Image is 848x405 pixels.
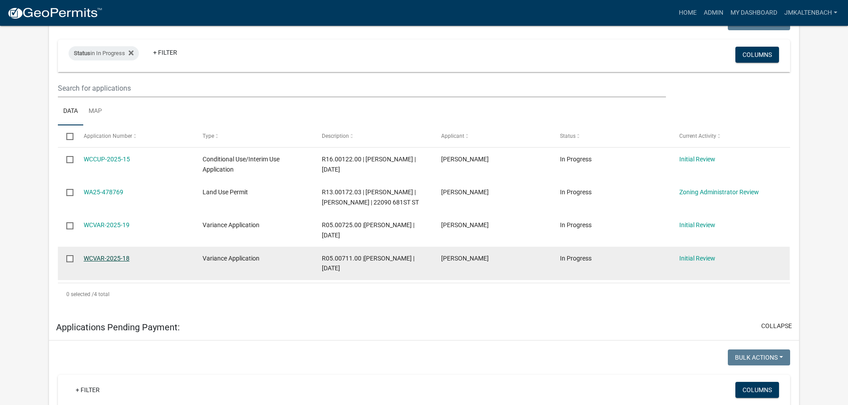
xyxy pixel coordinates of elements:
[761,321,792,331] button: collapse
[727,4,781,21] a: My Dashboard
[322,188,419,206] span: R13.00172.03 | STEVEN L KENNEBECK | THEODORE A KENNEBECK | 22090 681ST ST
[675,4,700,21] a: Home
[194,125,313,147] datatable-header-cell: Type
[58,97,83,126] a: Data
[735,47,779,63] button: Columns
[735,382,779,398] button: Columns
[69,382,107,398] a: + Filter
[75,125,195,147] datatable-header-cell: Application Number
[203,255,260,262] span: Variance Application
[84,133,132,139] span: Application Number
[322,133,349,139] span: Description
[146,44,184,60] a: + Filter
[560,156,592,163] span: In Progress
[58,79,665,97] input: Search for applications
[83,97,107,126] a: Map
[322,255,414,272] span: R05.00711.00 |Joseph Hines | 09/08/2025
[679,156,715,163] a: Initial Review
[441,255,489,262] span: Joseph Hines
[728,349,790,365] button: Bulk Actions
[49,5,799,314] div: collapse
[679,133,716,139] span: Current Activity
[441,221,489,229] span: Robert Fleming
[56,322,180,333] h5: Applications Pending Payment:
[84,221,130,229] a: WCVAR-2025-19
[671,125,790,147] datatable-header-cell: Current Activity
[560,255,592,262] span: In Progress
[84,156,130,163] a: WCCUP-2025-15
[84,255,130,262] a: WCVAR-2025-18
[322,221,414,239] span: R05.00725.00 |Tim Duellman | 09/15/2025
[560,188,592,196] span: In Progress
[203,133,214,139] span: Type
[313,125,433,147] datatable-header-cell: Description
[441,133,464,139] span: Applicant
[552,125,671,147] datatable-header-cell: Status
[560,133,576,139] span: Status
[58,125,75,147] datatable-header-cell: Select
[322,156,416,173] span: R16.00122.00 | Roger Dykes | 09/15/2025
[58,283,790,305] div: 4 total
[432,125,552,147] datatable-header-cell: Applicant
[84,188,123,196] a: WA25-478769
[679,255,715,262] a: Initial Review
[700,4,727,21] a: Admin
[441,156,489,163] span: Roger Dykes
[203,221,260,229] span: Variance Application
[781,4,841,21] a: jmkaltenbach
[679,221,715,229] a: Initial Review
[441,188,489,196] span: Theodore Kennebeck
[74,50,90,56] span: Status
[679,188,759,196] a: Zoning Administrator Review
[560,221,592,229] span: In Progress
[66,291,94,297] span: 0 selected /
[203,156,280,173] span: Conditional Use/Interim Use Application
[69,46,139,60] div: in In Progress
[203,188,248,196] span: Land Use Permit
